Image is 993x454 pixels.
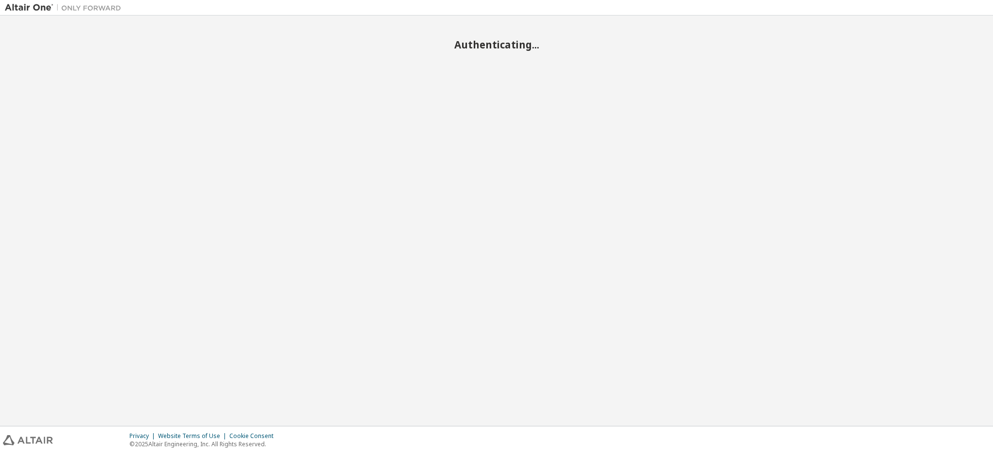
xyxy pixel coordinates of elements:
[3,435,53,445] img: altair_logo.svg
[129,432,158,440] div: Privacy
[5,38,988,51] h2: Authenticating...
[129,440,279,448] p: © 2025 Altair Engineering, Inc. All Rights Reserved.
[5,3,126,13] img: Altair One
[229,432,279,440] div: Cookie Consent
[158,432,229,440] div: Website Terms of Use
